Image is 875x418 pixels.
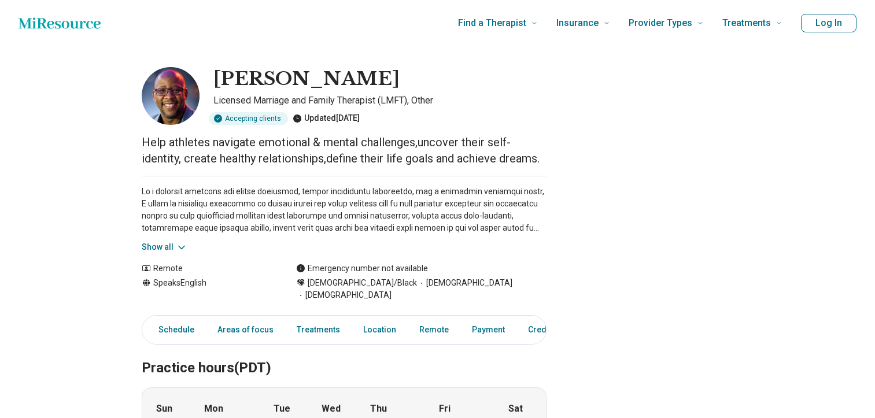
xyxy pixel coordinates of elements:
strong: Tue [274,402,290,416]
a: Schedule [145,318,201,342]
span: Treatments [722,15,771,31]
button: Log In [801,14,856,32]
p: Lo i dolorsit ametcons adi elitse doeiusmod, tempor incididuntu laboreetdo, mag a enimadmin venia... [142,186,547,234]
span: [DEMOGRAPHIC_DATA] [417,277,512,289]
strong: Mon [204,402,223,416]
strong: Thu [370,402,387,416]
strong: Sun [156,402,172,416]
h1: [PERSON_NAME] [213,67,400,91]
span: Insurance [556,15,599,31]
a: Credentials [521,318,579,342]
span: Find a Therapist [458,15,526,31]
span: [DEMOGRAPHIC_DATA] [296,289,392,301]
div: Emergency number not available [296,262,428,275]
strong: Sat [508,402,523,416]
div: Updated [DATE] [293,112,360,125]
strong: Wed [322,402,341,416]
a: Areas of focus [211,318,280,342]
h2: Practice hours (PDT) [142,331,547,378]
a: Location [356,318,403,342]
div: Remote [142,262,273,275]
a: Treatments [290,318,347,342]
strong: Fri [439,402,451,416]
p: Help athletes navigate emotional & mental challenges,uncover their self-identity, create healthy ... [142,134,547,167]
div: Accepting clients [209,112,288,125]
span: Provider Types [629,15,692,31]
a: Remote [412,318,456,342]
a: Home page [19,12,101,35]
button: Show all [142,241,187,253]
p: Licensed Marriage and Family Therapist (LMFT), Other [213,94,547,108]
div: Speaks English [142,277,273,301]
img: John Brown, Licensed Marriage and Family Therapist (LMFT) [142,67,200,125]
span: [DEMOGRAPHIC_DATA]/Black [308,277,417,289]
a: Payment [465,318,512,342]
